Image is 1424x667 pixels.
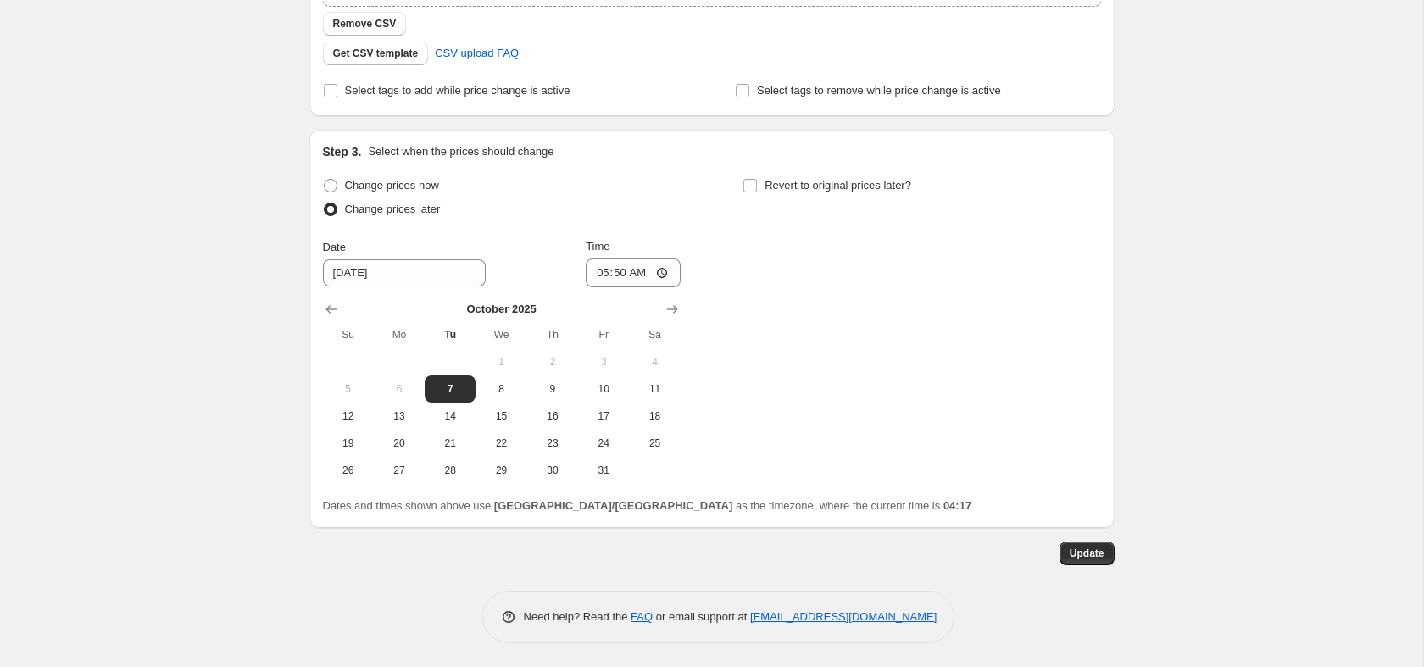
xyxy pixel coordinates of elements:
th: Wednesday [476,321,526,348]
span: 5 [330,382,367,396]
span: Revert to original prices later? [765,179,911,192]
input: 12:00 [586,258,681,287]
button: Show next month, November 2025 [660,297,684,321]
button: Friday October 24 2025 [578,430,629,457]
button: Today Tuesday October 7 2025 [425,375,476,403]
span: 19 [330,436,367,450]
span: 27 [381,464,418,477]
th: Thursday [527,321,578,348]
button: Thursday October 16 2025 [527,403,578,430]
button: Friday October 31 2025 [578,457,629,484]
button: Sunday October 12 2025 [323,403,374,430]
span: Update [1070,547,1104,560]
span: Select tags to remove while price change is active [757,84,1001,97]
button: Remove CSV [323,12,407,36]
span: Remove CSV [333,17,397,31]
span: 16 [534,409,571,423]
span: Fr [585,328,622,342]
button: Tuesday October 14 2025 [425,403,476,430]
span: Change prices later [345,203,441,215]
button: Saturday October 18 2025 [629,403,680,430]
span: 13 [381,409,418,423]
span: 1 [482,355,520,369]
span: 2 [534,355,571,369]
button: Monday October 13 2025 [374,403,425,430]
h2: Step 3. [323,143,362,160]
span: 10 [585,382,622,396]
span: 29 [482,464,520,477]
button: Update [1060,542,1115,565]
span: Th [534,328,571,342]
span: 8 [482,382,520,396]
span: 24 [585,436,622,450]
button: Sunday October 26 2025 [323,457,374,484]
span: 31 [585,464,622,477]
button: Thursday October 2 2025 [527,348,578,375]
button: Sunday October 19 2025 [323,430,374,457]
span: 17 [585,409,622,423]
th: Monday [374,321,425,348]
span: Change prices now [345,179,439,192]
span: Dates and times shown above use as the timezone, where the current time is [323,499,972,512]
span: Tu [431,328,469,342]
button: Friday October 17 2025 [578,403,629,430]
button: Wednesday October 22 2025 [476,430,526,457]
span: We [482,328,520,342]
span: 30 [534,464,571,477]
input: 10/7/2025 [323,259,486,286]
span: 7 [431,382,469,396]
span: 26 [330,464,367,477]
button: Saturday October 4 2025 [629,348,680,375]
span: 22 [482,436,520,450]
button: Wednesday October 8 2025 [476,375,526,403]
span: or email support at [653,610,750,623]
span: 28 [431,464,469,477]
span: Time [586,240,609,253]
button: Sunday October 5 2025 [323,375,374,403]
span: 25 [636,436,673,450]
th: Saturday [629,321,680,348]
span: Need help? Read the [524,610,631,623]
button: Show previous month, September 2025 [320,297,343,321]
button: Tuesday October 28 2025 [425,457,476,484]
button: Wednesday October 29 2025 [476,457,526,484]
b: [GEOGRAPHIC_DATA]/[GEOGRAPHIC_DATA] [494,499,732,512]
a: CSV upload FAQ [425,40,529,67]
span: Sa [636,328,673,342]
button: Saturday October 25 2025 [629,430,680,457]
span: Su [330,328,367,342]
span: Mo [381,328,418,342]
p: Select when the prices should change [368,143,553,160]
button: Monday October 27 2025 [374,457,425,484]
span: 14 [431,409,469,423]
button: Friday October 3 2025 [578,348,629,375]
button: Monday October 20 2025 [374,430,425,457]
button: Tuesday October 21 2025 [425,430,476,457]
span: 11 [636,382,673,396]
b: 04:17 [943,499,971,512]
span: 4 [636,355,673,369]
button: Thursday October 30 2025 [527,457,578,484]
button: Get CSV template [323,42,429,65]
span: Select tags to add while price change is active [345,84,570,97]
th: Tuesday [425,321,476,348]
th: Sunday [323,321,374,348]
span: 6 [381,382,418,396]
span: 15 [482,409,520,423]
th: Friday [578,321,629,348]
span: 3 [585,355,622,369]
span: 9 [534,382,571,396]
button: Wednesday October 1 2025 [476,348,526,375]
button: Thursday October 9 2025 [527,375,578,403]
a: [EMAIL_ADDRESS][DOMAIN_NAME] [750,610,937,623]
span: 21 [431,436,469,450]
span: 18 [636,409,673,423]
span: 20 [381,436,418,450]
span: 12 [330,409,367,423]
span: 23 [534,436,571,450]
span: Date [323,241,346,253]
button: Thursday October 23 2025 [527,430,578,457]
a: FAQ [631,610,653,623]
span: Get CSV template [333,47,419,60]
button: Monday October 6 2025 [374,375,425,403]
